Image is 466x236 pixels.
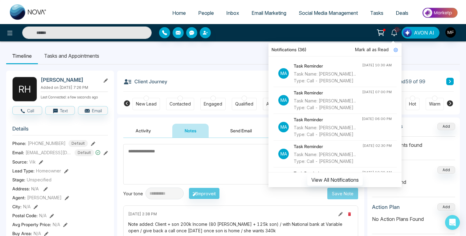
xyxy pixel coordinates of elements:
button: Text [45,106,75,115]
div: [DATE] 02:30 PM [362,143,392,148]
span: Home [172,10,186,16]
h4: Task Reminder [294,89,362,96]
span: N/A [39,212,47,219]
span: Unspecified [27,176,51,183]
h4: Task Reminder [294,170,362,177]
div: Task Name: [PERSON_NAME]... Type: Call - [PERSON_NAME] [294,71,362,84]
img: Market-place.gif [418,6,462,20]
div: New Lead [136,101,157,107]
div: R H [12,77,37,101]
a: Deals [390,7,415,19]
p: Ma [278,68,289,79]
a: Tasks [364,7,390,19]
div: [DATE] 07:00 PM [362,89,392,95]
button: Add [437,203,455,211]
p: Ma [278,122,289,132]
span: [EMAIL_ADDRESS][DOMAIN_NAME] [26,149,72,156]
span: AVON AI [414,29,434,36]
span: Lead Type: [12,168,35,174]
a: Inbox [220,7,245,19]
span: Default [68,140,88,147]
div: [DATE] 10:30 AM [362,63,392,68]
div: [DATE] 10:30 AM [362,170,392,175]
span: Vik [29,159,36,165]
div: Note added: Client + son 200k Income (80 [PERSON_NAME] + 125k son) / with National bank at Variab... [128,221,353,234]
a: Social Media Management [292,7,364,19]
span: Homeowner [36,168,61,174]
span: Avg Property Price : [12,221,51,228]
img: Lead Flow [403,28,412,37]
p: Ma [278,149,289,159]
p: No Action Plans Found [372,215,455,223]
span: Deals [396,10,408,16]
button: Add [437,123,455,130]
span: City : [12,203,22,210]
a: View All Notifications [307,177,363,182]
span: [DATE] 2:38 PM [128,211,157,217]
span: N/A [53,221,60,228]
h3: Client Journey [123,77,167,86]
span: Email Marketing [251,10,286,16]
span: Inbox [226,10,239,16]
span: Lead 59 of 99 [394,78,425,85]
p: Added on [DATE] 7:26 PM [41,85,108,90]
span: Address: [12,185,39,192]
p: No attachments found [372,137,455,149]
a: Email Marketing [245,7,292,19]
div: Notifications (36) [268,43,402,56]
span: [PERSON_NAME] [27,194,62,201]
div: Engaged [204,101,222,107]
span: Phone: [12,140,26,147]
button: Notes [172,124,209,138]
a: People [192,7,220,19]
a: Home [166,7,192,19]
button: View All Notifications [307,174,363,186]
a: 10+ [387,27,402,38]
div: Warm [429,101,440,107]
img: User Avatar [445,27,456,38]
li: Tasks and Appointments [38,48,105,64]
button: Save Note [327,188,358,199]
p: Last Connected: a few seconds ago [41,93,108,100]
h4: Task Reminder [294,143,362,150]
div: Task Name: [PERSON_NAME]... Type: Call - [PERSON_NAME] [294,97,362,111]
span: N/A [23,203,31,210]
button: AVON AI [402,27,439,39]
span: Social Media Management [299,10,358,16]
div: Your tone [123,190,145,197]
span: Tasks [370,10,383,16]
span: Default [75,149,94,156]
div: [DATE] 06:00 PM [362,116,392,122]
h4: Task Reminder [294,63,362,69]
div: Open Intercom Messenger [445,215,460,230]
span: People [198,10,214,16]
span: Source: [12,159,28,165]
p: Ma [278,95,289,106]
span: Agent: [12,194,26,201]
div: Contacted [170,101,191,107]
button: Call [12,106,42,115]
h3: Action Plan [372,204,400,210]
button: Send Email [218,124,264,138]
span: [PHONE_NUMBER] [28,140,66,147]
span: Add [437,123,455,129]
li: Timeline [6,48,38,64]
span: N/A [31,186,39,191]
div: Active Client [266,101,292,107]
h4: Task Reminder [294,116,362,123]
button: Add [437,166,455,174]
button: Activity [123,124,163,138]
div: Qualified [235,101,253,107]
span: 10+ [394,27,400,32]
h3: Details [12,126,108,135]
span: Stage: [12,176,25,183]
img: Nova CRM Logo [10,4,47,20]
div: Task Name: [PERSON_NAME]... Type: Call - [PERSON_NAME] [294,151,362,165]
span: Email: [12,149,24,156]
span: Postal Code : [12,212,38,219]
div: Task Name: [PERSON_NAME]... Type: Call - [PERSON_NAME] [294,124,362,138]
button: Email [78,106,108,115]
p: No deals found [372,178,455,186]
h2: [PERSON_NAME] [41,77,98,83]
div: Hot [409,101,416,107]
